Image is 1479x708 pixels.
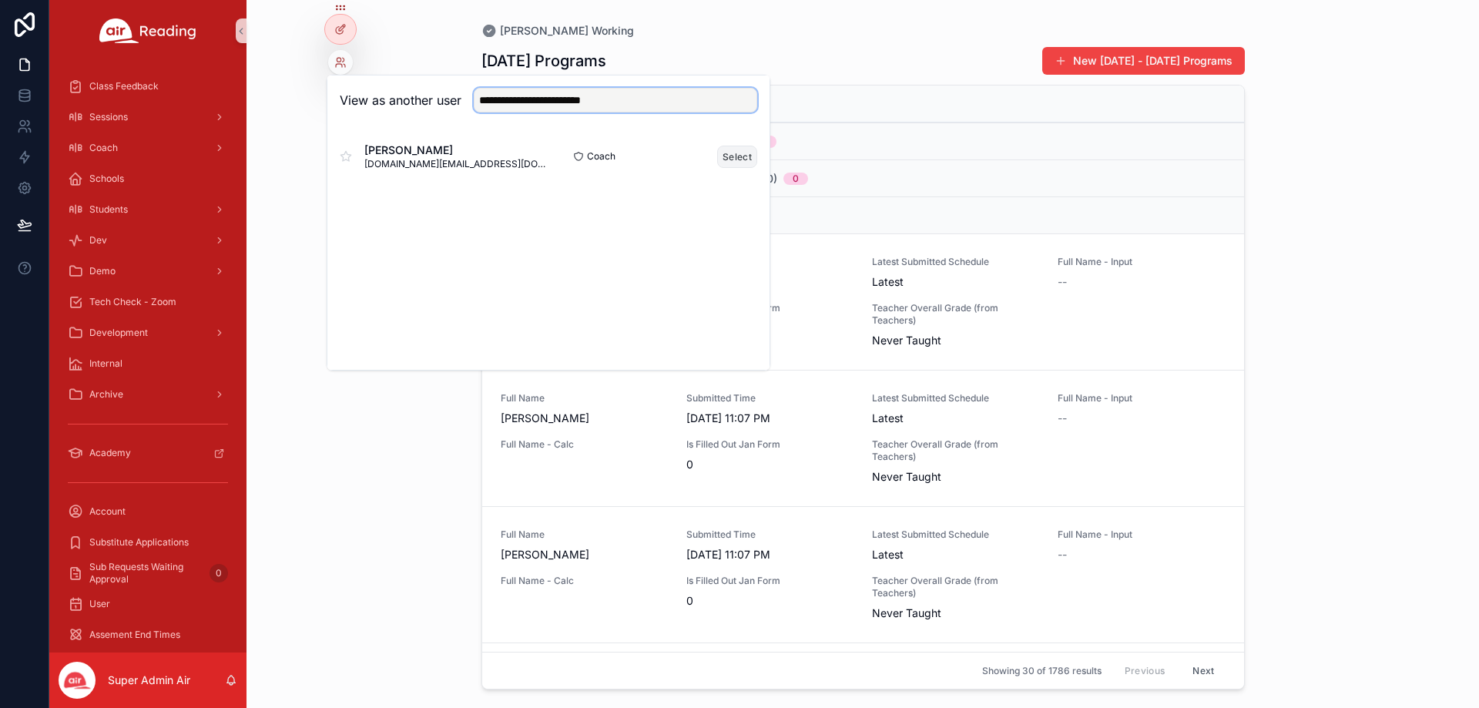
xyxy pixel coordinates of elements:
span: Internal [89,357,122,370]
span: [PERSON_NAME] [501,411,668,426]
span: Full Name - Input [1058,392,1225,404]
div: scrollable content [49,62,246,653]
a: Substitute Applications [59,528,237,556]
span: Latest Submitted Schedule [872,256,1039,268]
span: Coach [89,142,118,154]
span: -- [1058,411,1067,426]
span: Sub Requests Waiting Approval [89,561,203,586]
span: Is Filled Out Jan Form [686,575,854,587]
a: Full Name[PERSON_NAME]Submitted Time[DATE] 11:07 PMLatest Submitted ScheduleLatestFull Name - Inp... [482,370,1244,506]
span: Schools [89,173,124,185]
span: -- [1058,547,1067,562]
span: Demo [89,265,116,277]
a: Tech Check - Zoom [59,288,237,316]
span: Account [89,505,126,518]
a: Full Name[PERSON_NAME]Submitted Time[DATE] 11:07 PMLatest Submitted ScheduleLatestFull Name - Inp... [482,506,1244,643]
span: 0 [686,457,854,472]
a: Dev [59,226,237,254]
span: Tech Check - Zoom [89,296,176,308]
span: 0 [686,593,854,609]
button: Next [1182,659,1225,683]
span: Teacher Overall Grade (from Teachers) [872,438,1039,463]
span: Submitted Time [686,392,854,404]
a: Sessions [59,103,237,131]
span: Teacher Overall Grade (from Teachers) [872,302,1039,327]
img: App logo [99,18,196,43]
a: Archive [59,381,237,408]
a: Academy [59,439,237,467]
span: Full Name - Input [1058,528,1225,541]
span: User [89,598,110,610]
span: [PERSON_NAME] [364,143,548,158]
span: Is Filled Out Jan Form [686,438,854,451]
span: Teacher Overall Grade (from Teachers) [872,575,1039,599]
div: 0 [210,564,228,582]
span: Class Feedback [89,80,159,92]
span: Never Taught [872,606,1039,621]
a: Sub Requests Waiting Approval0 [59,559,237,587]
a: Class Feedback [59,72,237,100]
a: Schools [59,165,237,193]
div: 0 [793,173,799,185]
span: Latest [872,411,1039,426]
span: Substitute Applications [89,536,189,549]
span: Never Taught [872,333,1039,348]
span: Sessions [89,111,128,123]
span: Latest [872,274,1039,290]
span: [PERSON_NAME] Working [500,23,634,39]
button: New [DATE] - [DATE] Programs [1042,47,1245,75]
a: Coach [59,134,237,162]
span: [DATE] 11:07 PM [686,547,854,562]
a: Demo [59,257,237,285]
span: Full Name - Calc [501,438,668,451]
span: Academy [89,447,131,459]
a: [PERSON_NAME] Working [481,23,634,39]
span: Students [89,203,128,216]
a: Internal [59,350,237,377]
span: Assement End Times [89,629,180,641]
button: Select [717,146,757,168]
p: Super Admin Air [108,673,190,688]
a: User [59,590,237,618]
span: Latest [872,547,1039,562]
span: Full Name [501,528,668,541]
span: Latest Submitted Schedule [872,528,1039,541]
span: Development [89,327,148,339]
span: Dev [89,234,107,247]
span: Full Name - Input [1058,256,1225,268]
h2: View as another user [340,91,461,109]
span: Never Taught [872,469,1039,485]
span: [DOMAIN_NAME][EMAIL_ADDRESS][DOMAIN_NAME] [364,158,548,170]
span: Showing 30 of 1786 results [982,665,1102,677]
span: Coach [587,150,615,163]
a: Full Name[PERSON_NAME]Submitted Time[DATE] 11:07 PMLatest Submitted ScheduleLatestFull Name - Inp... [482,233,1244,370]
a: Assement End Times [59,621,237,649]
span: Full Name [501,392,668,404]
a: Students [59,196,237,223]
span: [DATE] 11:07 PM [686,411,854,426]
a: Development [59,319,237,347]
span: Archive [89,388,123,401]
h1: [DATE] Programs [481,50,606,72]
a: Account [59,498,237,525]
span: Submitted Time [686,528,854,541]
span: [PERSON_NAME] [501,547,668,562]
span: Latest Submitted Schedule [872,392,1039,404]
span: Full Name - Calc [501,575,668,587]
span: -- [1058,274,1067,290]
